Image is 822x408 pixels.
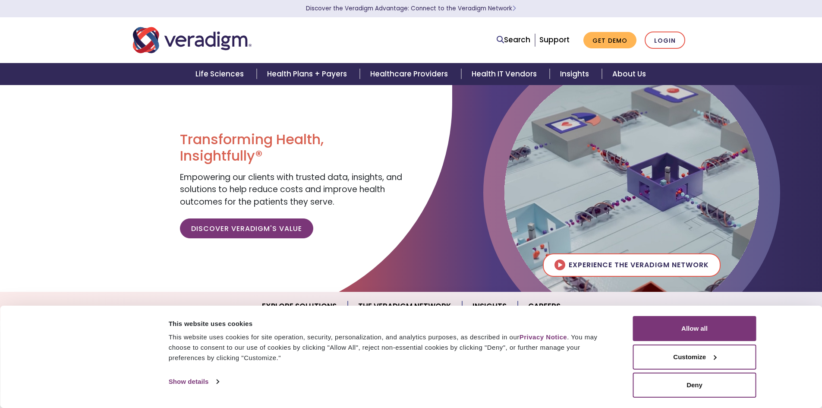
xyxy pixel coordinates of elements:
a: Insights [550,63,602,85]
a: Discover Veradigm's Value [180,218,313,238]
img: Veradigm logo [133,26,252,54]
a: Life Sciences [185,63,257,85]
a: Insights [462,295,518,317]
span: Learn More [512,4,516,13]
h1: Transforming Health, Insightfully® [180,131,404,164]
a: The Veradigm Network [348,295,462,317]
a: Login [645,32,685,49]
a: Careers [518,295,571,317]
a: Explore Solutions [252,295,348,317]
a: Support [539,35,570,45]
a: Search [497,34,530,46]
a: Health Plans + Payers [257,63,360,85]
button: Allow all [633,316,756,341]
a: Health IT Vendors [461,63,550,85]
a: About Us [602,63,656,85]
a: Discover the Veradigm Advantage: Connect to the Veradigm NetworkLearn More [306,4,516,13]
div: This website uses cookies [169,319,614,329]
button: Deny [633,373,756,398]
button: Customize [633,345,756,370]
a: Get Demo [583,32,636,49]
a: Privacy Notice [520,333,567,341]
a: Healthcare Providers [360,63,461,85]
span: Empowering our clients with trusted data, insights, and solutions to help reduce costs and improv... [180,171,402,208]
div: This website uses cookies for site operation, security, personalization, and analytics purposes, ... [169,332,614,363]
a: Show details [169,375,219,388]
